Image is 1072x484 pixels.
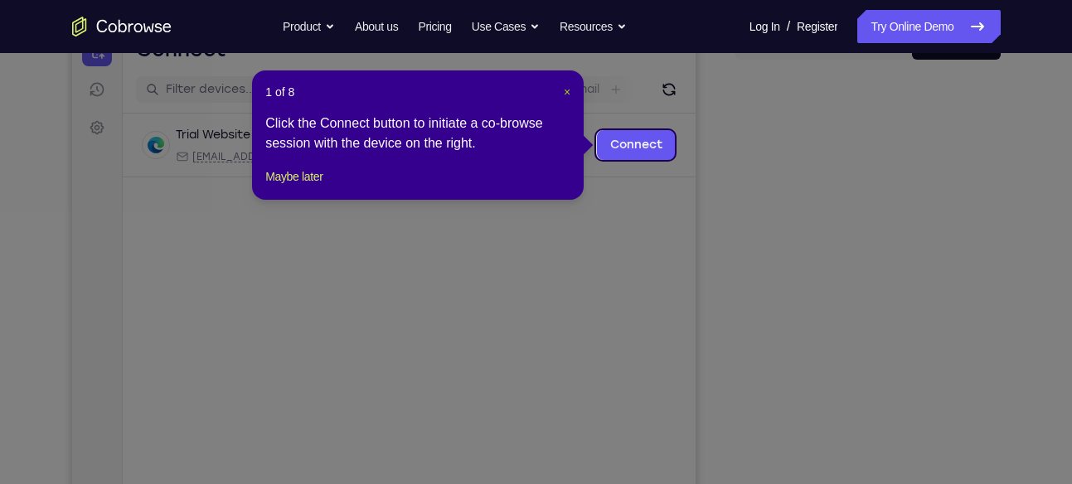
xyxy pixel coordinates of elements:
[497,55,527,71] label: Email
[420,123,463,137] span: +11 more
[797,10,837,43] a: Register
[584,50,610,76] button: Refresh
[94,55,303,71] input: Filter devices...
[283,10,335,43] button: Product
[472,10,540,43] button: Use Cases
[10,10,40,40] a: Connect
[564,84,570,100] button: Close Tour
[749,10,780,43] a: Log In
[104,100,178,117] div: Trial Website
[64,10,154,36] h1: Connect
[265,114,570,153] div: Click the Connect button to initiate a co-browse session with the device on the right.
[418,10,451,43] a: Pricing
[329,55,381,71] label: demo_id
[185,102,228,115] div: Online
[560,10,627,43] button: Resources
[72,17,172,36] a: Go to the home page
[308,123,410,137] div: App
[787,17,790,36] span: /
[10,48,40,78] a: Sessions
[10,86,40,116] a: Settings
[325,123,410,137] span: Cobrowse demo
[265,84,294,100] span: 1 of 8
[51,87,623,151] div: Open device details
[265,167,323,186] button: Maybe later
[187,107,190,110] div: New devices found.
[355,10,398,43] a: About us
[104,123,298,137] div: Email
[525,104,604,133] a: Connect
[857,10,1000,43] a: Try Online Demo
[564,85,570,99] span: ×
[120,123,298,137] span: web@example.com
